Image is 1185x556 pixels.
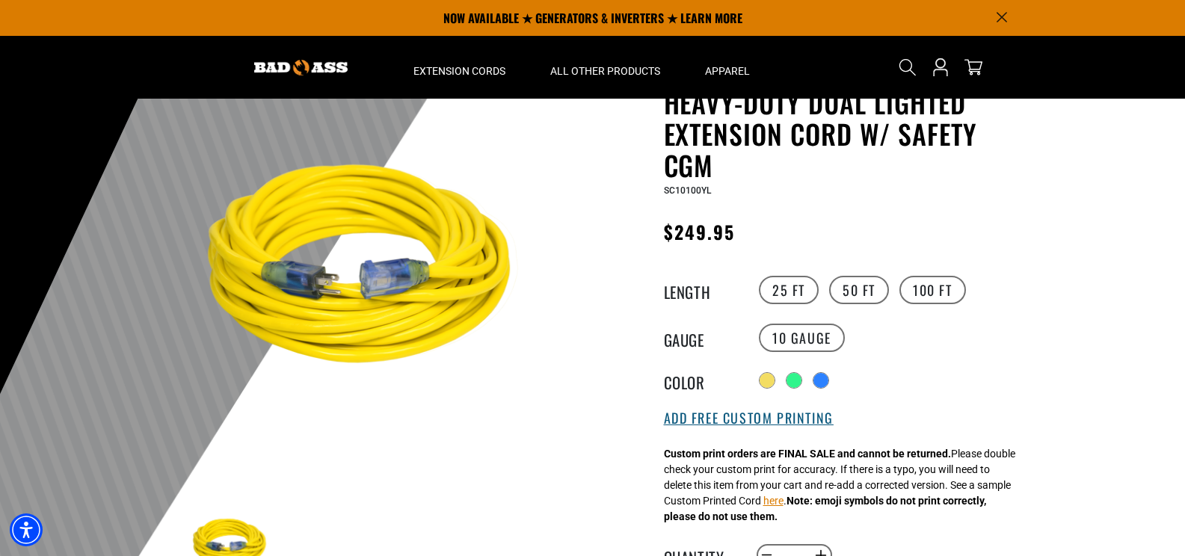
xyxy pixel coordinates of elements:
button: here [763,493,784,509]
img: yellow [188,90,549,450]
button: Add Free Custom Printing [664,410,834,427]
summary: Apparel [683,36,772,99]
span: Extension Cords [413,64,505,78]
label: 25 FT [759,276,819,304]
legend: Gauge [664,328,739,347]
legend: Color [664,371,739,390]
span: $249.95 [664,218,736,245]
span: SC10100YL [664,185,711,196]
summary: Search [896,55,920,79]
h1: Heavy-Duty Dual Lighted Extension Cord w/ Safety CGM [664,87,1030,181]
label: 100 FT [899,276,966,304]
label: 50 FT [829,276,889,304]
img: Bad Ass Extension Cords [254,60,348,75]
div: Accessibility Menu [10,513,43,546]
a: Open this option [929,36,952,99]
summary: All Other Products [528,36,683,99]
div: Please double check your custom print for accuracy. If there is a typo, you will need to delete t... [664,446,1015,525]
label: 10 Gauge [759,324,845,352]
a: cart [961,58,985,76]
strong: Note: emoji symbols do not print correctly, please do not use them. [664,495,986,522]
span: Apparel [705,64,750,78]
span: All Other Products [550,64,660,78]
legend: Length [664,280,739,300]
strong: Custom print orders are FINAL SALE and cannot be returned. [664,448,951,460]
summary: Extension Cords [391,36,528,99]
